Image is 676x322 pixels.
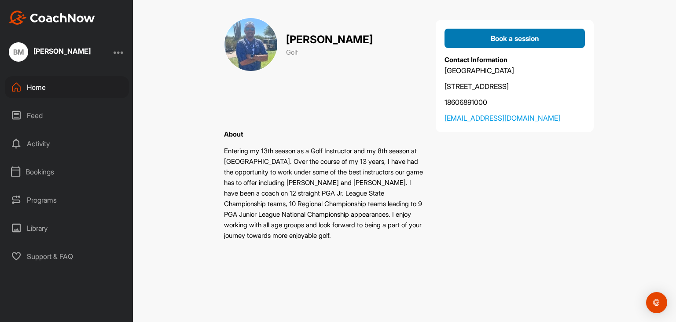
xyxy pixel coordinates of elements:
[9,11,95,25] img: CoachNow
[5,161,129,183] div: Bookings
[5,76,129,98] div: Home
[445,29,585,48] button: Book a session
[5,217,129,239] div: Library
[224,130,243,138] label: About
[491,34,539,43] span: Book a session
[445,81,585,92] p: [STREET_ADDRESS]
[9,42,28,62] div: BM
[224,146,424,241] p: Entering my 13th season as a Golf Instructor and my 8th season at [GEOGRAPHIC_DATA]. Over the cou...
[445,55,585,65] p: Contact Information
[5,189,129,211] div: Programs
[286,32,373,48] p: [PERSON_NAME]
[5,245,129,267] div: Support & FAQ
[445,65,585,76] p: [GEOGRAPHIC_DATA]
[33,48,91,55] div: [PERSON_NAME]
[5,133,129,155] div: Activity
[445,113,585,123] a: [EMAIL_ADDRESS][DOMAIN_NAME]
[445,97,585,107] a: 18606891000
[646,292,667,313] div: Open Intercom Messenger
[286,48,373,58] p: Golf
[224,18,278,71] img: cover
[5,104,129,126] div: Feed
